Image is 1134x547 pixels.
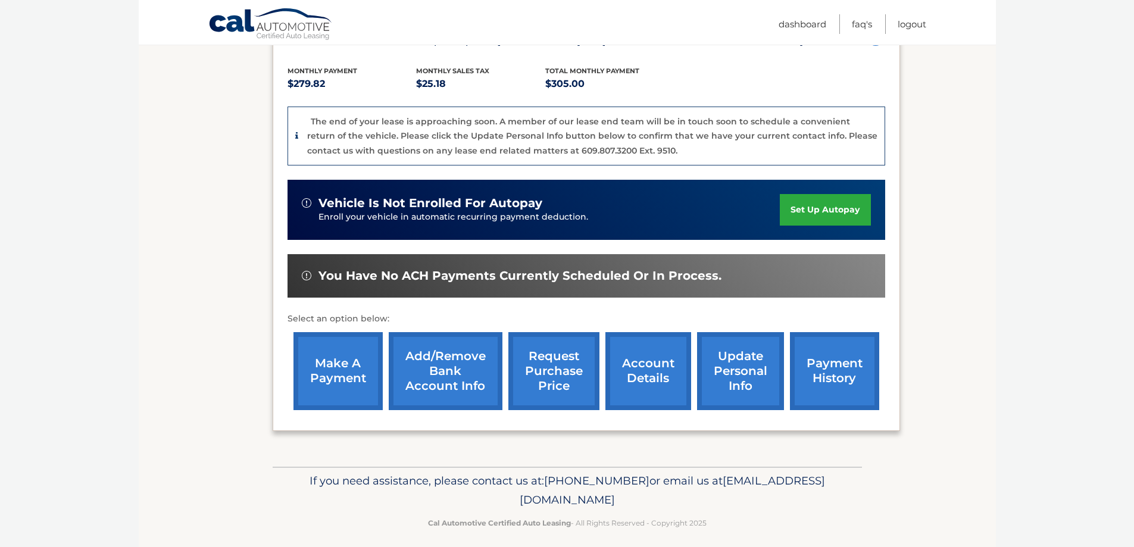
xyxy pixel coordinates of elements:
[302,198,311,208] img: alert-white.svg
[280,517,854,529] p: - All Rights Reserved - Copyright 2025
[288,76,417,92] p: $279.82
[545,67,639,75] span: Total Monthly Payment
[428,518,571,527] strong: Cal Automotive Certified Auto Leasing
[318,268,721,283] span: You have no ACH payments currently scheduled or in process.
[318,196,542,211] span: vehicle is not enrolled for autopay
[288,67,357,75] span: Monthly Payment
[318,211,780,224] p: Enroll your vehicle in automatic recurring payment deduction.
[280,471,854,510] p: If you need assistance, please contact us at: or email us at
[307,116,877,156] p: The end of your lease is approaching soon. A member of our lease end team will be in touch soon t...
[852,14,872,34] a: FAQ's
[605,332,691,410] a: account details
[898,14,926,34] a: Logout
[508,332,599,410] a: request purchase price
[779,14,826,34] a: Dashboard
[416,67,489,75] span: Monthly sales Tax
[208,8,333,42] a: Cal Automotive
[790,332,879,410] a: payment history
[293,332,383,410] a: make a payment
[544,474,649,487] span: [PHONE_NUMBER]
[697,332,784,410] a: update personal info
[288,312,885,326] p: Select an option below:
[416,76,545,92] p: $25.18
[545,76,674,92] p: $305.00
[780,194,870,226] a: set up autopay
[389,332,502,410] a: Add/Remove bank account info
[302,271,311,280] img: alert-white.svg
